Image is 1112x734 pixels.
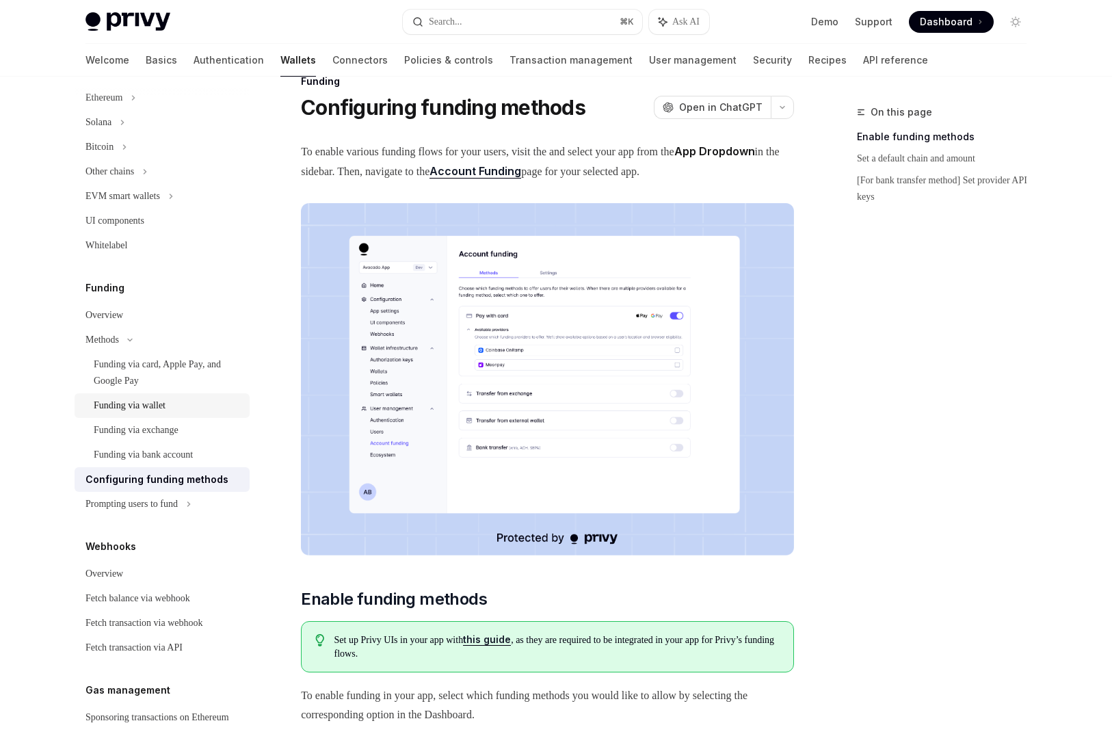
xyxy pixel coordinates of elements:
[301,686,794,724] span: To enable funding in your app, select which funding methods you would like to allow by selecting ...
[85,615,202,631] div: Fetch transaction via webhook
[85,682,170,698] h5: Gas management
[871,104,932,120] span: On this page
[429,14,462,30] div: Search...
[855,15,892,29] a: Support
[808,44,847,77] a: Recipes
[94,397,166,414] div: Funding via wallet
[85,12,170,31] img: light logo
[94,422,178,438] div: Funding via exchange
[146,44,177,77] a: Basics
[301,588,487,610] span: Enable funding methods
[403,10,642,34] button: Search...⌘K
[301,203,794,555] img: Fundingupdate PNG
[194,44,264,77] a: Authentication
[1005,11,1027,33] button: Toggle dark mode
[332,44,388,77] a: Connectors
[857,126,1037,148] a: Enable funding methods
[85,280,124,296] h5: Funding
[75,393,250,418] a: Funding via wallet
[863,44,928,77] a: API reference
[85,496,178,512] div: Prompting users to fund
[85,590,190,607] div: Fetch balance via webhook
[75,418,250,443] a: Funding via exchange
[672,15,700,29] span: Ask AI
[920,15,972,29] span: Dashboard
[75,586,250,611] a: Fetch balance via webhook
[280,44,316,77] a: Wallets
[75,443,250,467] a: Funding via bank account
[75,635,250,660] a: Fetch transaction via API
[85,139,114,155] div: Bitcoin
[404,44,493,77] a: Policies & controls
[85,307,123,324] div: Overview
[509,44,633,77] a: Transaction management
[429,164,521,179] a: Account Funding
[679,101,763,114] span: Open in ChatGPT
[649,10,709,34] button: Ask AI
[909,11,994,33] a: Dashboard
[85,471,228,488] div: Configuring funding methods
[857,170,1037,208] a: [For bank transfer method] Set provider API keys
[857,148,1037,170] a: Set a default chain and amount
[301,142,794,181] span: To enable various funding flows for your users, visit the and select your app from the in the sid...
[85,114,111,131] div: Solana
[75,209,250,233] a: UI components
[85,566,123,582] div: Overview
[674,144,755,158] strong: App Dropdown
[301,75,794,88] div: Funding
[75,233,250,258] a: Whitelabel
[94,447,193,463] div: Funding via bank account
[75,562,250,586] a: Overview
[85,237,127,254] div: Whitelabel
[94,356,241,389] div: Funding via card, Apple Pay, and Google Pay
[85,709,229,726] div: Sponsoring transactions on Ethereum
[85,640,183,656] div: Fetch transaction via API
[85,163,134,180] div: Other chains
[75,352,250,393] a: Funding via card, Apple Pay, and Google Pay
[301,95,585,120] h1: Configuring funding methods
[75,611,250,635] a: Fetch transaction via webhook
[463,633,511,646] a: this guide
[753,44,792,77] a: Security
[75,705,250,730] a: Sponsoring transactions on Ethereum
[811,15,838,29] a: Demo
[620,16,634,27] span: ⌘ K
[654,96,771,119] button: Open in ChatGPT
[85,538,136,555] h5: Webhooks
[85,332,119,348] div: Methods
[85,213,144,229] div: UI components
[334,633,780,661] span: Set up Privy UIs in your app with , as they are required to be integrated in your app for Privy’s...
[75,303,250,328] a: Overview
[315,634,325,646] svg: Tip
[85,44,129,77] a: Welcome
[75,467,250,492] a: Configuring funding methods
[649,44,737,77] a: User management
[85,188,160,205] div: EVM smart wallets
